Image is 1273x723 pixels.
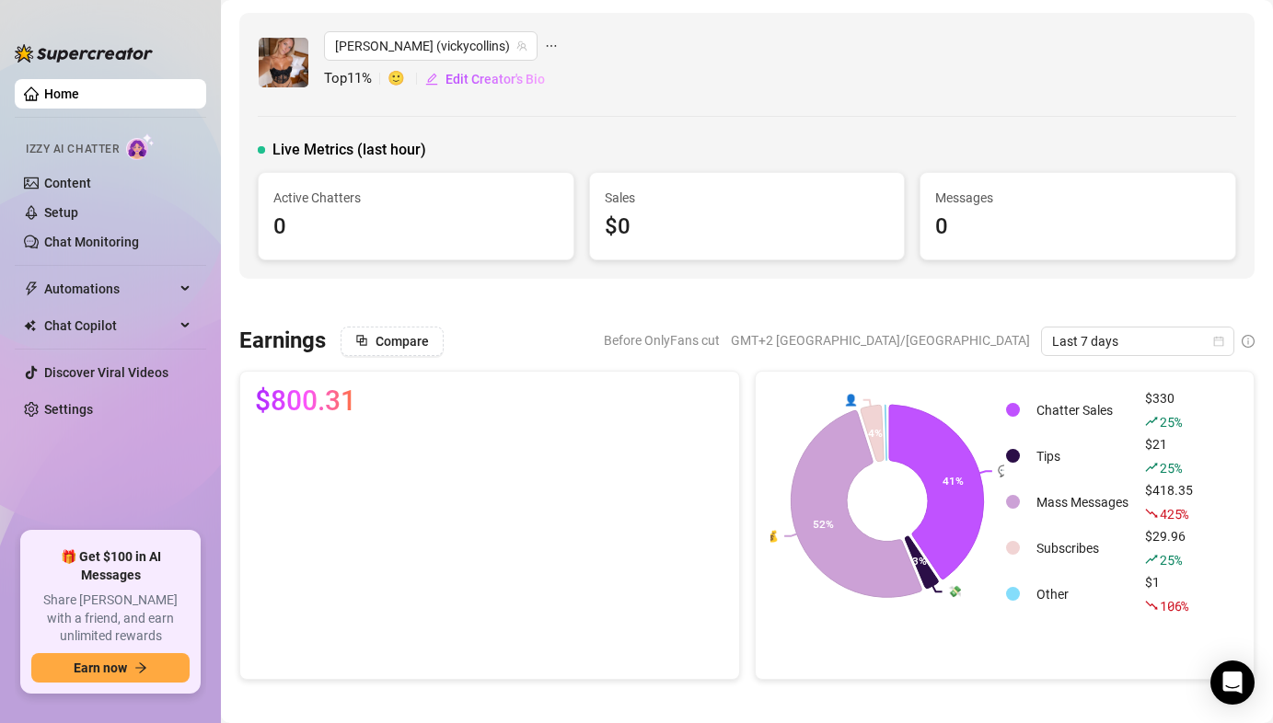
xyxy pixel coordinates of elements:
span: $800.31 [255,386,356,416]
h3: Earnings [239,327,326,356]
span: Chat Copilot [44,311,175,340]
div: 0 [273,210,559,245]
span: Vicky (vickycollins) [335,32,527,60]
span: rise [1145,461,1158,474]
img: Vicky [259,38,308,87]
a: Discover Viral Videos [44,365,168,380]
span: 🙂 [388,68,424,90]
span: 25 % [1160,413,1181,430]
span: rise [1145,415,1158,428]
div: Open Intercom Messenger [1210,660,1255,705]
span: GMT+2 [GEOGRAPHIC_DATA]/[GEOGRAPHIC_DATA] [731,327,1030,354]
td: Chatter Sales [1029,388,1136,432]
div: $330 [1145,388,1193,432]
span: Active Chatters [273,188,559,208]
div: $0 [605,210,890,245]
img: logo-BBDzfeDw.svg [15,44,153,63]
span: Share [PERSON_NAME] with a friend, and earn unlimited rewards [31,591,190,646]
span: fall [1145,507,1158,520]
text: 💬 [998,464,1012,477]
div: $21 [1145,434,1193,478]
a: Content [44,176,91,190]
span: thunderbolt [24,281,39,296]
span: 106 % [1160,597,1188,614]
div: $418.35 [1145,480,1193,524]
img: AI Chatter [126,133,155,160]
span: Automations [44,274,175,304]
text: 💰 [765,529,779,543]
span: Messages [935,188,1221,208]
td: Mass Messages [1029,480,1136,524]
span: Compare [376,334,429,349]
span: calendar [1213,336,1224,347]
div: $1 [1145,572,1193,616]
div: 0 [935,210,1221,245]
span: Top 11 % [324,68,388,90]
a: Settings [44,402,93,417]
span: Last 7 days [1052,327,1223,355]
span: fall [1145,599,1158,612]
span: ellipsis [545,31,558,61]
text: 👤 [843,392,857,406]
span: 🎁 Get $100 in AI Messages [31,548,190,584]
button: Edit Creator's Bio [424,64,546,94]
div: $29.96 [1145,526,1193,570]
span: edit [425,73,438,86]
button: Compare [341,327,444,356]
span: team [516,40,527,52]
span: Izzy AI Chatter [26,141,119,158]
span: arrow-right [134,661,147,674]
button: Earn nowarrow-right [31,653,190,683]
span: block [355,334,368,347]
td: Tips [1029,434,1136,478]
a: Home [44,86,79,101]
span: Live Metrics (last hour) [272,139,426,161]
span: Sales [605,188,890,208]
a: Chat Monitoring [44,235,139,249]
td: Other [1029,572,1136,616]
text: 💸 [948,585,962,599]
a: Setup [44,205,78,220]
span: info-circle [1242,335,1255,348]
img: Chat Copilot [24,319,36,332]
span: Edit Creator's Bio [446,72,545,86]
span: Before OnlyFans cut [604,327,720,354]
span: 25 % [1160,459,1181,476]
span: Earn now [74,660,127,675]
span: 425 % [1160,505,1188,522]
span: 25 % [1160,551,1181,568]
span: rise [1145,553,1158,566]
td: Subscribes [1029,526,1136,570]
